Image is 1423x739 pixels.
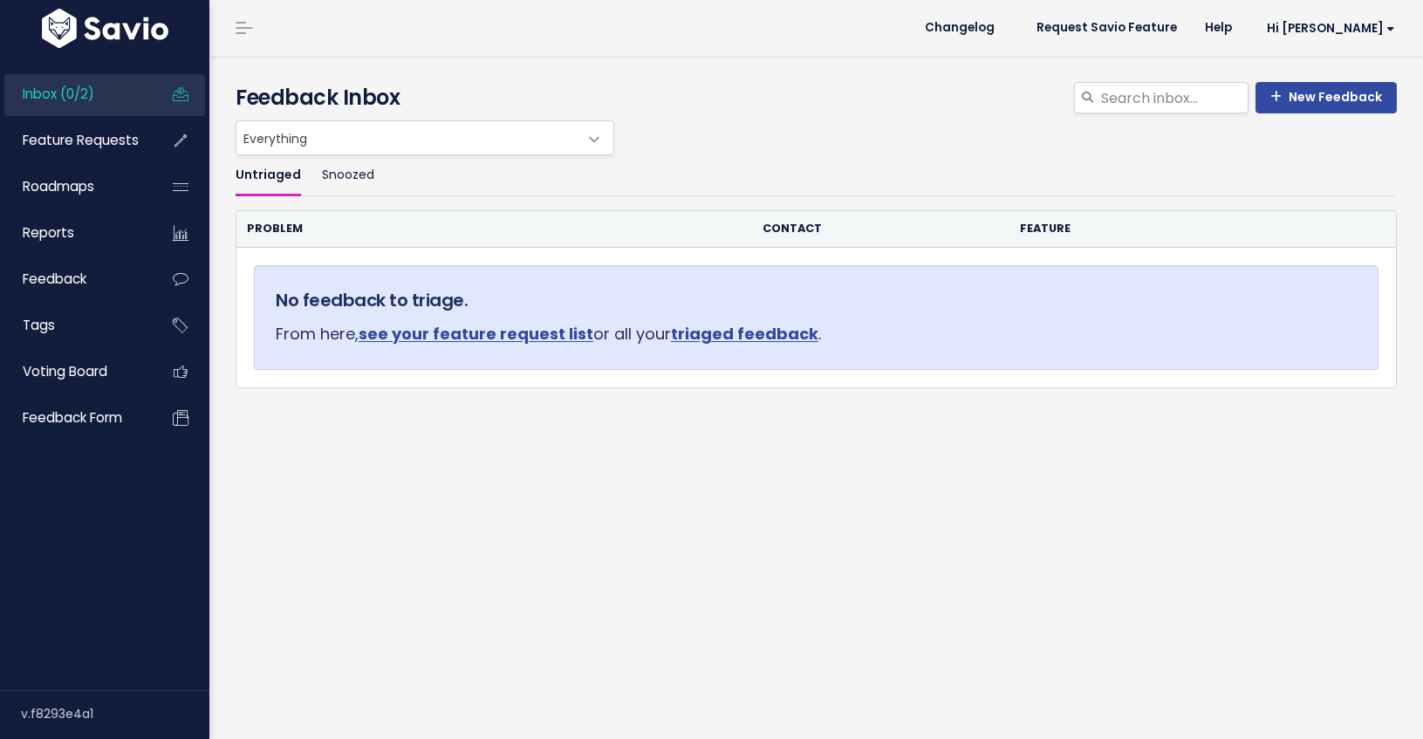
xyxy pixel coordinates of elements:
[23,85,94,103] span: Inbox (0/2)
[276,287,1357,313] h5: No feedback to triage.
[236,155,1397,196] ul: Filter feature requests
[23,408,122,427] span: Feedback form
[23,223,74,242] span: Reports
[236,82,1397,113] h4: Feedback Inbox
[4,74,145,114] a: Inbox (0/2)
[1009,211,1331,247] th: Feature
[236,155,301,196] a: Untriaged
[1099,82,1249,113] input: Search inbox...
[671,323,818,345] a: triaged feedback
[236,121,578,154] span: Everything
[23,131,139,149] span: Feature Requests
[1246,15,1409,42] a: Hi [PERSON_NAME]
[1023,15,1191,41] a: Request Savio Feature
[925,22,995,34] span: Changelog
[359,323,593,345] a: see your feature request list
[23,316,55,334] span: Tags
[23,362,107,380] span: Voting Board
[23,270,86,288] span: Feedback
[1191,15,1246,41] a: Help
[4,398,145,438] a: Feedback form
[4,352,145,392] a: Voting Board
[236,211,752,247] th: Problem
[322,155,374,196] a: Snoozed
[4,213,145,253] a: Reports
[4,305,145,346] a: Tags
[752,211,1009,247] th: Contact
[21,691,209,736] div: v.f8293e4a1
[4,167,145,207] a: Roadmaps
[1255,82,1397,113] a: New Feedback
[4,259,145,299] a: Feedback
[38,9,173,48] img: logo-white.9d6f32f41409.svg
[276,320,1357,348] p: From here, or all your .
[23,177,94,195] span: Roadmaps
[236,120,614,155] span: Everything
[4,120,145,161] a: Feature Requests
[1267,22,1395,35] span: Hi [PERSON_NAME]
